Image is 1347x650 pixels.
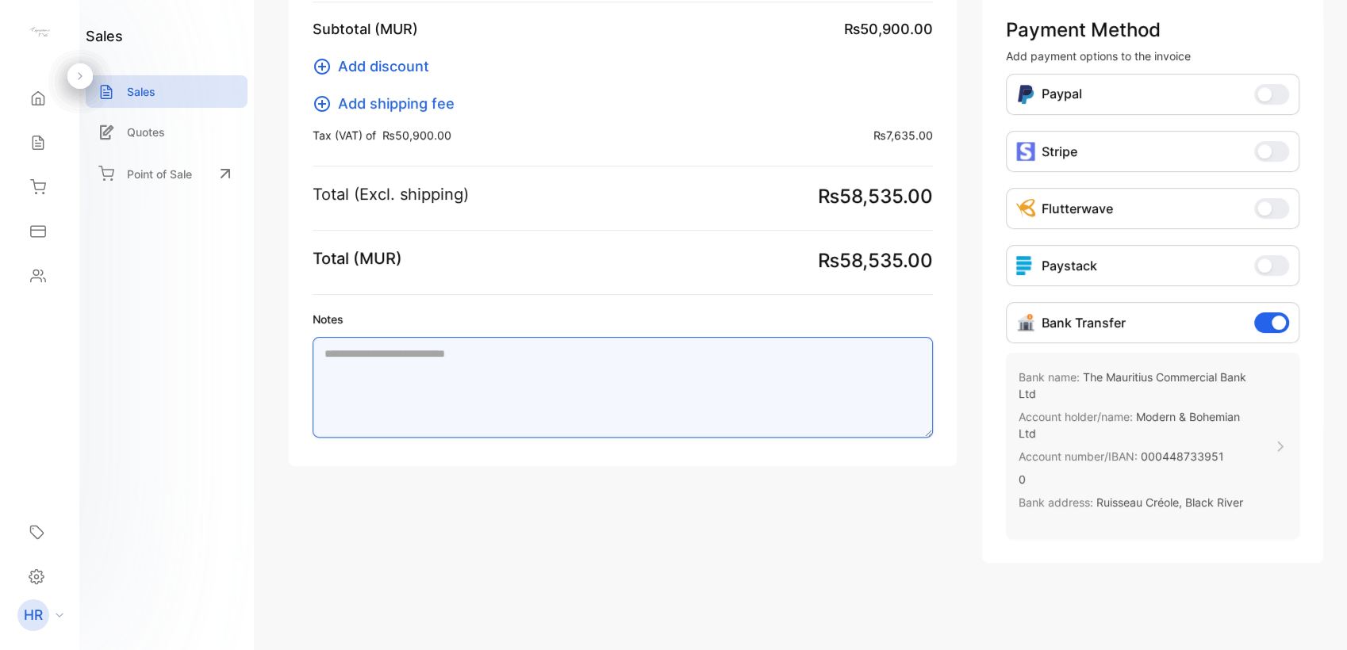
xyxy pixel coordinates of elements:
[844,18,933,40] span: ₨50,900.00
[1016,199,1035,218] img: Icon
[1141,449,1224,463] span: 000448733951
[86,156,248,191] a: Point of Sale
[818,247,933,275] span: ₨58,535.00
[313,247,402,270] p: Total (MUR)
[1042,313,1126,332] p: Bank Transfer
[1006,16,1299,44] p: Payment Method
[86,116,248,148] a: Quotes
[1016,313,1035,332] img: Icon
[1016,84,1035,105] img: Icon
[86,25,123,47] h1: sales
[1042,199,1113,218] p: Flutterwave
[1019,410,1133,423] span: Account holder/name:
[1019,449,1138,463] span: Account number/IBAN:
[127,166,192,182] p: Point of Sale
[1006,48,1299,64] p: Add payment options to the invoice
[313,311,933,327] label: Notes
[313,127,451,143] p: Tax (VAT) of
[1019,370,1246,400] span: The Mauritius Commercial Bank Ltd
[24,605,43,625] p: HR
[86,75,248,108] a: Sales
[1019,468,1255,491] p: 0
[127,124,165,140] p: Quotes
[313,18,418,40] p: Subtotal (MUR)
[1042,142,1077,161] p: Stripe
[1096,495,1243,509] span: Ruisseau Créole, Black River
[1016,256,1035,275] img: icon
[873,127,933,143] span: ₨7,635.00
[1042,84,1082,105] p: Paypal
[127,83,155,100] p: Sales
[338,55,429,77] span: Add discount
[1042,256,1097,275] p: Paystack
[313,93,464,114] button: Add shipping fee
[338,93,455,114] span: Add shipping fee
[28,21,52,44] img: logo
[818,182,933,211] span: ₨58,535.00
[1019,370,1080,384] span: Bank name:
[313,182,469,206] p: Total (Excl. shipping)
[382,127,451,143] span: ₨50,900.00
[313,55,439,77] button: Add discount
[1019,495,1093,509] span: Bank address:
[1016,142,1035,161] img: icon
